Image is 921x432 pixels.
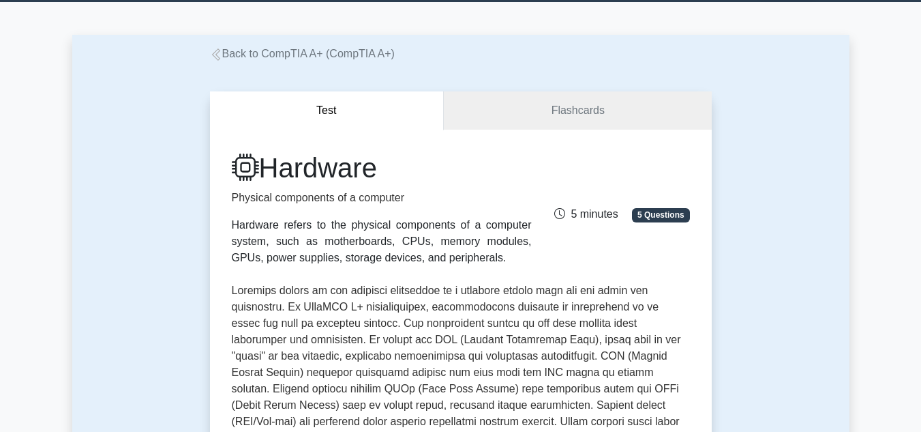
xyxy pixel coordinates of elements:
a: Back to CompTIA A+ (CompTIA A+) [210,48,395,59]
a: Flashcards [444,91,711,130]
button: Test [210,91,444,130]
span: 5 minutes [554,208,618,220]
h1: Hardware [232,152,532,184]
p: Physical components of a computer [232,190,532,206]
span: 5 Questions [632,208,689,222]
div: Hardware refers to the physical components of a computer system, such as motherboards, CPUs, memo... [232,217,532,266]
